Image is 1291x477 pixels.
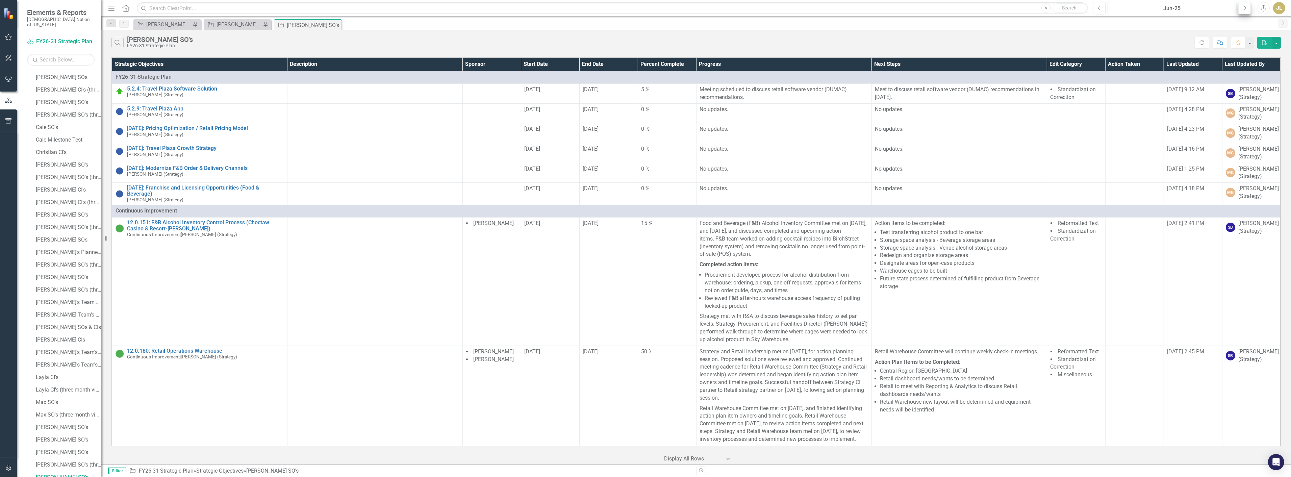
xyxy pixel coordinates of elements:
td: Double-Click to Edit [462,103,521,123]
div: Max SO's (three-month view) [36,412,101,418]
div: [DATE] 1:25 PM [1167,165,1219,173]
td: Double-Click to Edit Right Click for Context Menu [112,103,287,123]
span: Standardization Correction [1050,356,1096,370]
div: [DATE] 2:41 PM [1167,220,1219,227]
small: [DEMOGRAPHIC_DATA] Nation of [US_STATE] [27,17,95,28]
td: Double-Click to Edit [638,143,696,163]
input: Search Below... [27,54,95,66]
img: Not Started [116,167,124,175]
span: [DATE] [525,166,540,172]
a: [PERSON_NAME] SOs [34,72,101,83]
td: Double-Click to Edit [1105,103,1164,123]
img: On Target [116,87,124,96]
a: Layla CI's [34,372,101,383]
span: | [180,354,181,359]
div: [PERSON_NAME] SO's (three-month view) [36,224,101,230]
td: Double-Click to Edit [521,218,579,346]
div: [PERSON_NAME] SO's [36,162,101,168]
div: [PERSON_NAME] SO's (three-month view) [36,112,101,118]
td: Double-Click to Edit [1047,218,1105,346]
img: Action Plan Approved/In Progress [116,224,124,232]
span: [DATE] [525,146,540,152]
a: [PERSON_NAME] SOs [34,234,101,245]
td: Double-Click to Edit [871,218,1047,346]
span: Standardization Correction [1050,86,1096,100]
td: Double-Click to Edit [696,83,871,103]
a: Max SO's [34,397,101,408]
div: [PERSON_NAME] SO's [36,212,101,218]
a: [DATE]: Franchise and Licensing Opportunities (Food & Beverage) [127,185,284,197]
div: [PERSON_NAME] (Strategy) [1239,145,1279,161]
td: Double-Click to Edit [871,123,1047,143]
td: Double-Click to Edit [638,163,696,183]
span: [PERSON_NAME] [474,348,514,355]
small: [PERSON_NAME] (Strategy) [127,112,183,117]
li: Retail dashboard needs/wants to be determined [880,375,1043,383]
p: No updates. [700,125,868,133]
div: 0 % [641,165,693,173]
a: [PERSON_NAME] SO's [34,97,101,108]
div: [DATE] 2:45 PM [1167,348,1219,356]
div: [DATE] 4:23 PM [1167,125,1219,133]
div: [PERSON_NAME] SOs [36,74,101,80]
div: [PERSON_NAME] SO's [127,36,193,43]
p: No updates. [700,185,868,193]
div: Jun-25 [1110,4,1234,12]
div: [PERSON_NAME] CIs [36,337,101,343]
p: Strategy met with R&A to discuss beverage sales history to set par levels. Strategy, Procurement,... [700,311,868,343]
td: Double-Click to Edit Right Click for Context Menu [112,218,287,346]
img: ClearPoint Strategy [3,7,16,20]
div: [PERSON_NAME] SO's [36,437,101,443]
a: Max SO's (three-month view) [34,409,101,420]
p: Action items to be completed: [875,220,1043,227]
td: Double-Click to Edit [521,123,579,143]
td: Double-Click to Edit [521,83,579,103]
img: Not Started [116,127,124,135]
td: Double-Click to Edit [1105,183,1164,205]
td: Double-Click to Edit Right Click for Context Menu [112,163,287,183]
td: Double-Click to Edit [462,183,521,205]
p: Retail Warehouse Committee met on [DATE], and finished identifying action plan item owners and ti... [700,403,868,445]
td: Double-Click to Edit [871,83,1047,103]
strong: Completed action items: [700,261,759,268]
div: [PERSON_NAME] SO's (three-month view) [36,174,101,180]
div: FY26-31 Strategic Plan [127,43,193,48]
span: Search [1062,5,1077,10]
td: Double-Click to Edit [1047,183,1105,205]
div: [PERSON_NAME]'s Planned Capital [36,249,101,255]
td: Double-Click to Edit [462,163,521,183]
span: | [180,232,181,237]
a: 5.2.9: Travel Plaza App [127,106,284,112]
div: [PERSON_NAME] SOs & CIs [36,324,101,330]
td: Double-Click to Edit [871,183,1047,205]
td: Double-Click to Edit [579,83,638,103]
td: Double-Click to Edit [579,143,638,163]
a: [PERSON_NAME] SO's [34,422,101,433]
input: Search ClearPoint... [137,2,1088,14]
span: [PERSON_NAME] [474,220,514,226]
a: [PERSON_NAME]'s Team's SOs FY26-Y31 (Copy) [34,359,101,370]
span: [PERSON_NAME] [474,356,514,362]
span: [DATE] [525,86,540,93]
li: Central Region [GEOGRAPHIC_DATA] [880,367,1043,375]
a: [PERSON_NAME] SO's [34,209,101,220]
a: [PERSON_NAME] SO's (three-month view) [34,259,101,270]
span: Reformatted Text [1058,348,1099,355]
small: [PERSON_NAME] (Strategy) [127,92,183,97]
td: Double-Click to Edit [287,103,462,123]
td: Double-Click to Edit Right Click for Context Menu [112,123,287,143]
div: [PERSON_NAME] SO's (three-month view) [36,262,101,268]
li: Storage space analysis - Venue alcohol storage areas [880,244,1043,252]
div: MG [1226,148,1235,158]
div: [PERSON_NAME] (Strategy) [1239,86,1279,101]
a: [PERSON_NAME] SO's [34,272,101,283]
li: Reviewed F&B after-hours warehouse access frequency of pulling locked-up product [705,295,868,310]
div: [PERSON_NAME] CI's [36,187,101,193]
td: Double-Click to Edit [1105,83,1164,103]
a: [PERSON_NAME] Team's SOs [34,309,101,320]
td: Double-Click to Edit [287,218,462,346]
a: [PERSON_NAME] CI's (three-month view) [34,84,101,95]
div: 50 % [641,348,693,356]
div: [PERSON_NAME] SOs [36,237,101,243]
a: Strategic Objectives [196,468,244,474]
